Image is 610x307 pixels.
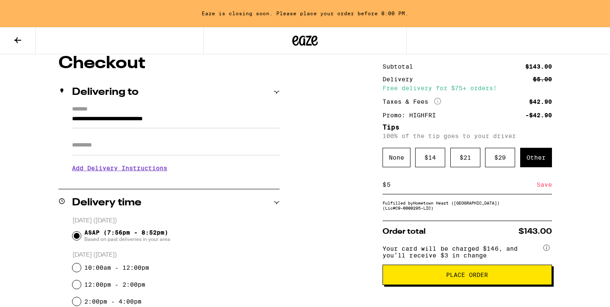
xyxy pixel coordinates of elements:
h2: Delivery time [72,198,141,208]
h3: Add Delivery Instructions [72,158,280,178]
span: Order total [383,228,426,235]
span: Based on past deliveries in your area [84,236,170,243]
div: -$42.90 [525,112,552,118]
div: $143.00 [525,64,552,69]
h5: Tips [383,124,552,131]
span: Your card will be charged $146, and you’ll receive $3 in change [383,242,542,259]
div: $42.90 [529,99,552,105]
label: 2:00pm - 4:00pm [84,298,141,305]
label: 12:00pm - 2:00pm [84,281,145,288]
h2: Delivering to [72,87,139,97]
div: $ 29 [485,148,515,167]
div: Save [537,175,552,194]
label: 10:00am - 12:00pm [84,264,149,271]
div: Other [520,148,552,167]
p: [DATE] ([DATE]) [72,217,280,225]
div: Taxes & Fees [383,98,441,105]
input: 0 [386,181,537,188]
span: Hi. Need any help? [5,6,61,13]
div: $5.00 [533,76,552,82]
p: [DATE] ([DATE]) [72,251,280,259]
button: Place Order [383,265,552,285]
span: Place Order [446,272,488,278]
h1: Checkout [58,55,280,72]
div: Subtotal [383,64,419,69]
div: Promo: HIGHFRI [383,112,442,118]
div: $ 14 [415,148,445,167]
div: $ [383,175,386,194]
p: We'll contact you at [PHONE_NUMBER] when we arrive [72,178,280,185]
span: ASAP (7:56pm - 8:52pm) [84,229,170,243]
div: None [383,148,410,167]
div: Free delivery for $75+ orders! [383,85,552,91]
p: 100% of the tip goes to your driver [383,133,552,139]
div: $ 21 [450,148,480,167]
div: Delivery [383,76,419,82]
span: $143.00 [518,228,552,235]
div: Fulfilled by Hometown Heart ([GEOGRAPHIC_DATA]) (Lic# C9-0000295-LIC ) [383,200,552,210]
